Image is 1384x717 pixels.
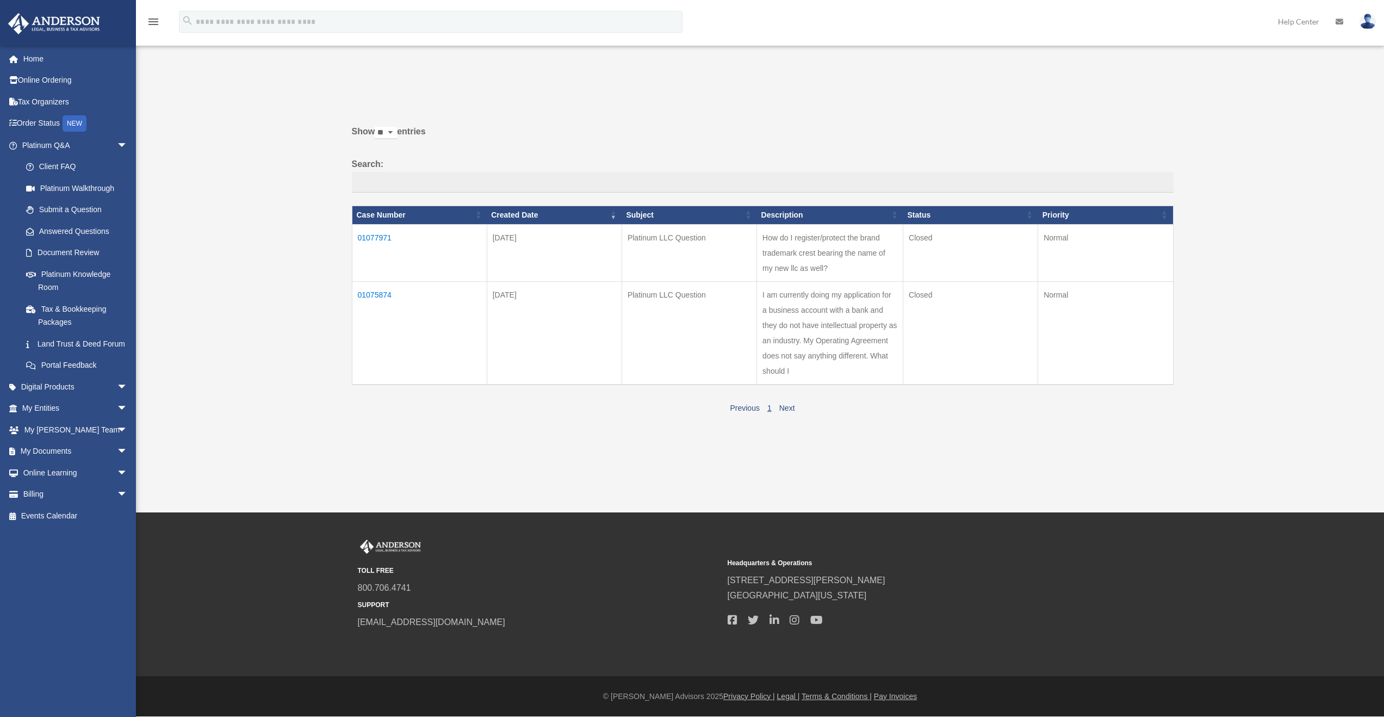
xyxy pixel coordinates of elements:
[757,281,903,385] td: I am currently doing my application for a business account with a bank and they do not have intel...
[1038,206,1173,224] th: Priority: activate to sort column ascending
[1360,14,1376,29] img: User Pic
[358,583,411,592] a: 800.706.4741
[622,206,756,224] th: Subject: activate to sort column ascending
[723,692,775,701] a: Privacy Policy |
[352,224,487,281] td: 01077971
[15,199,139,221] a: Submit a Question
[757,224,903,281] td: How do I register/protect the brand trademark crest bearing the name of my new llc as well?
[352,124,1174,150] label: Show entries
[874,692,917,701] a: Pay Invoices
[728,591,867,600] a: [GEOGRAPHIC_DATA][US_STATE]
[777,692,800,701] a: Legal |
[903,206,1038,224] th: Status: activate to sort column ascending
[730,404,759,412] a: Previous
[728,576,885,585] a: [STREET_ADDRESS][PERSON_NAME]
[487,224,622,281] td: [DATE]
[117,376,139,398] span: arrow_drop_down
[147,15,160,28] i: menu
[15,220,133,242] a: Answered Questions
[757,206,903,224] th: Description: activate to sort column ascending
[15,263,139,298] a: Platinum Knowledge Room
[352,157,1174,193] label: Search:
[147,19,160,28] a: menu
[487,281,622,385] td: [DATE]
[352,206,487,224] th: Case Number: activate to sort column ascending
[117,398,139,420] span: arrow_drop_down
[8,113,144,135] a: Order StatusNEW
[622,281,756,385] td: Platinum LLC Question
[903,224,1038,281] td: Closed
[15,242,139,264] a: Document Review
[358,540,423,554] img: Anderson Advisors Platinum Portal
[63,115,86,132] div: NEW
[802,692,872,701] a: Terms & Conditions |
[15,177,139,199] a: Platinum Walkthrough
[182,15,194,27] i: search
[136,690,1384,703] div: © [PERSON_NAME] Advisors 2025
[15,355,139,376] a: Portal Feedback
[728,558,1090,569] small: Headquarters & Operations
[358,599,720,611] small: SUPPORT
[8,441,144,462] a: My Documentsarrow_drop_down
[8,462,144,484] a: Online Learningarrow_drop_down
[8,48,144,70] a: Home
[15,156,139,178] a: Client FAQ
[8,134,139,156] a: Platinum Q&Aarrow_drop_down
[8,70,144,91] a: Online Ordering
[117,419,139,441] span: arrow_drop_down
[358,617,505,627] a: [EMAIL_ADDRESS][DOMAIN_NAME]
[15,298,139,333] a: Tax & Bookkeeping Packages
[8,505,144,527] a: Events Calendar
[15,333,139,355] a: Land Trust & Deed Forum
[375,127,397,139] select: Showentries
[352,172,1174,193] input: Search:
[487,206,622,224] th: Created Date: activate to sort column ascending
[8,484,144,505] a: Billingarrow_drop_down
[117,134,139,157] span: arrow_drop_down
[903,281,1038,385] td: Closed
[1038,281,1173,385] td: Normal
[117,462,139,484] span: arrow_drop_down
[8,91,144,113] a: Tax Organizers
[5,13,103,34] img: Anderson Advisors Platinum Portal
[117,441,139,463] span: arrow_drop_down
[1038,224,1173,281] td: Normal
[767,404,772,412] a: 1
[358,565,720,577] small: TOLL FREE
[622,224,756,281] td: Platinum LLC Question
[8,376,144,398] a: Digital Productsarrow_drop_down
[779,404,795,412] a: Next
[117,484,139,506] span: arrow_drop_down
[8,419,144,441] a: My [PERSON_NAME] Teamarrow_drop_down
[352,281,487,385] td: 01075874
[8,398,144,419] a: My Entitiesarrow_drop_down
